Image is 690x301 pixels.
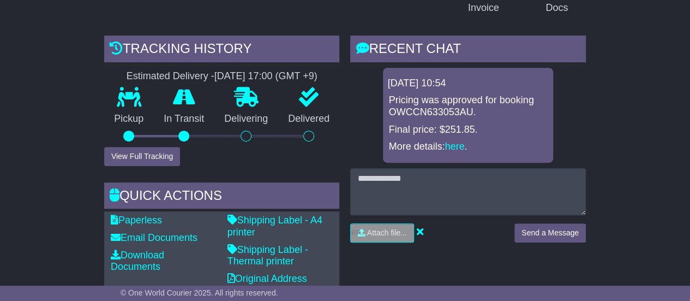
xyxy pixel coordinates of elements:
[388,124,548,136] p: Final price: $251.85.
[388,141,548,153] p: More details: .
[227,244,308,267] a: Shipping Label - Thermal printer
[111,215,162,226] a: Paperless
[111,250,164,273] a: Download Documents
[121,288,278,297] span: © One World Courier 2025. All rights reserved.
[104,36,340,65] div: Tracking history
[445,141,465,152] a: here
[227,273,307,296] a: Original Address Label
[104,70,340,82] div: Estimated Delivery -
[278,113,340,125] p: Delivered
[104,113,154,125] p: Pickup
[154,113,214,125] p: In Transit
[227,215,322,238] a: Shipping Label - A4 printer
[214,70,317,82] div: [DATE] 17:00 (GMT +9)
[350,36,586,65] div: RECENT CHAT
[514,223,586,243] button: Send a Message
[387,78,549,90] div: [DATE] 10:54
[104,147,180,166] button: View Full Tracking
[388,95,548,118] p: Pricing was approved for booking OWCCN633053AU.
[214,113,278,125] p: Delivering
[104,182,340,212] div: Quick Actions
[111,232,197,243] a: Email Documents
